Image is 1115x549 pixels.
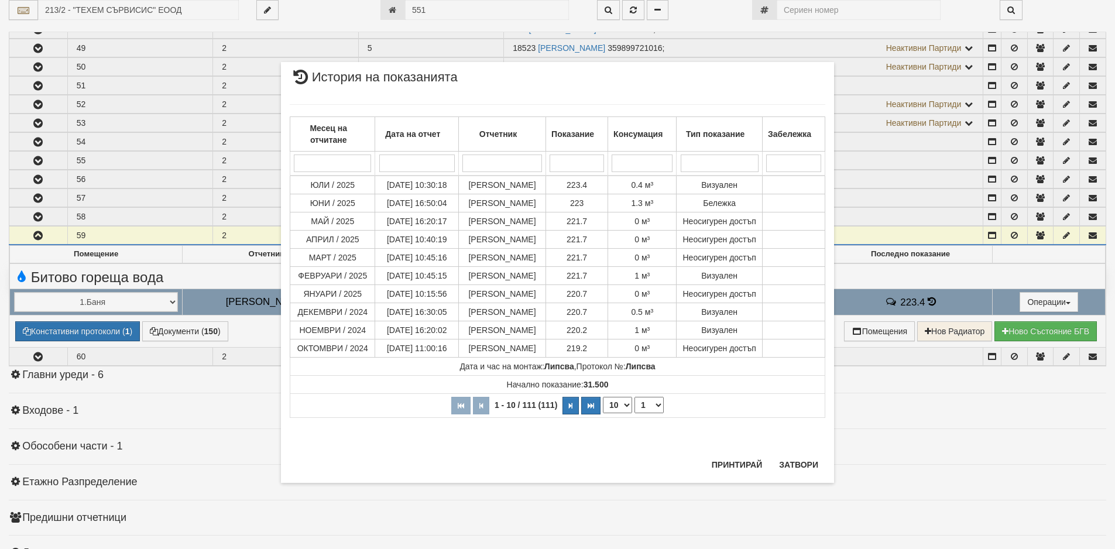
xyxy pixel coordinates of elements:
[634,235,650,244] span: 0 м³
[310,123,347,145] b: Месец на отчитане
[634,397,664,413] select: Страница номер
[492,400,560,410] span: 1 - 10 / 111 (111)
[290,357,825,375] td: ,
[567,325,587,335] span: 220.2
[581,397,601,414] button: Последна страница
[772,455,825,474] button: Затвори
[762,116,825,151] th: Забележка: No sort applied, activate to apply an ascending sort
[677,194,763,212] td: Бележка
[677,176,763,194] td: Визуален
[458,194,546,212] td: [PERSON_NAME]
[567,289,587,298] span: 220.7
[458,230,546,248] td: [PERSON_NAME]
[375,248,458,266] td: [DATE] 10:45:16
[677,321,763,339] td: Визуален
[290,230,375,248] td: АПРИЛ / 2025
[608,116,677,151] th: Консумация: No sort applied, activate to apply an ascending sort
[375,116,458,151] th: Дата на отчет: No sort applied, activate to apply an ascending sort
[577,362,656,371] span: Протокол №:
[570,198,584,208] span: 223
[551,129,594,139] b: Показание
[458,116,546,151] th: Отчетник: No sort applied, activate to apply an ascending sort
[375,212,458,230] td: [DATE] 16:20:17
[375,339,458,357] td: [DATE] 11:00:16
[458,266,546,284] td: [PERSON_NAME]
[375,176,458,194] td: [DATE] 10:30:18
[677,248,763,266] td: Неосигурен достъп
[479,129,517,139] b: Отчетник
[567,235,587,244] span: 221.7
[458,176,546,194] td: [PERSON_NAME]
[677,303,763,321] td: Визуален
[634,289,650,298] span: 0 м³
[375,266,458,284] td: [DATE] 10:45:15
[567,253,587,262] span: 221.7
[567,217,587,226] span: 221.7
[631,198,653,208] span: 1.3 м³
[375,194,458,212] td: [DATE] 16:50:04
[634,325,650,335] span: 1 м³
[290,303,375,321] td: ДЕКЕМВРИ / 2024
[375,230,458,248] td: [DATE] 10:40:19
[290,194,375,212] td: ЮНИ / 2025
[458,284,546,303] td: [PERSON_NAME]
[375,284,458,303] td: [DATE] 10:15:56
[677,284,763,303] td: Неосигурен достъп
[686,129,745,139] b: Тип показание
[290,116,375,151] th: Месец на отчитане: No sort applied, activate to apply an ascending sort
[290,321,375,339] td: НОЕМВРИ / 2024
[507,380,609,389] span: Начално показание:
[562,397,579,414] button: Следваща страница
[567,180,587,190] span: 223.4
[375,321,458,339] td: [DATE] 16:20:02
[677,266,763,284] td: Визуален
[458,321,546,339] td: [PERSON_NAME]
[459,362,574,371] span: Дата и час на монтаж:
[458,248,546,266] td: [PERSON_NAME]
[584,380,609,389] strong: 31.500
[290,212,375,230] td: МАЙ / 2025
[626,362,656,371] strong: Липсва
[567,307,587,317] span: 220.7
[768,129,811,139] b: Забележка
[631,180,653,190] span: 0.4 м³
[677,339,763,357] td: Неосигурен достъп
[634,253,650,262] span: 0 м³
[458,339,546,357] td: [PERSON_NAME]
[634,344,650,353] span: 0 м³
[567,271,587,280] span: 221.7
[290,71,458,92] span: История на показанията
[677,212,763,230] td: Неосигурен достъп
[631,307,653,317] span: 0.5 м³
[677,116,763,151] th: Тип показание: No sort applied, activate to apply an ascending sort
[458,303,546,321] td: [PERSON_NAME]
[544,362,574,371] strong: Липсва
[375,303,458,321] td: [DATE] 16:30:05
[290,266,375,284] td: ФЕВРУАРИ / 2025
[546,116,608,151] th: Показание: No sort applied, activate to apply an ascending sort
[458,212,546,230] td: [PERSON_NAME]
[290,248,375,266] td: МАРТ / 2025
[634,271,650,280] span: 1 м³
[290,176,375,194] td: ЮЛИ / 2025
[634,217,650,226] span: 0 м³
[473,397,489,414] button: Предишна страница
[705,455,769,474] button: Принтирай
[451,397,471,414] button: Първа страница
[290,284,375,303] td: ЯНУАРИ / 2025
[677,230,763,248] td: Неосигурен достъп
[613,129,663,139] b: Консумация
[385,129,440,139] b: Дата на отчет
[290,339,375,357] td: ОКТОМВРИ / 2024
[603,397,632,413] select: Брой редове на страница
[567,344,587,353] span: 219.2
